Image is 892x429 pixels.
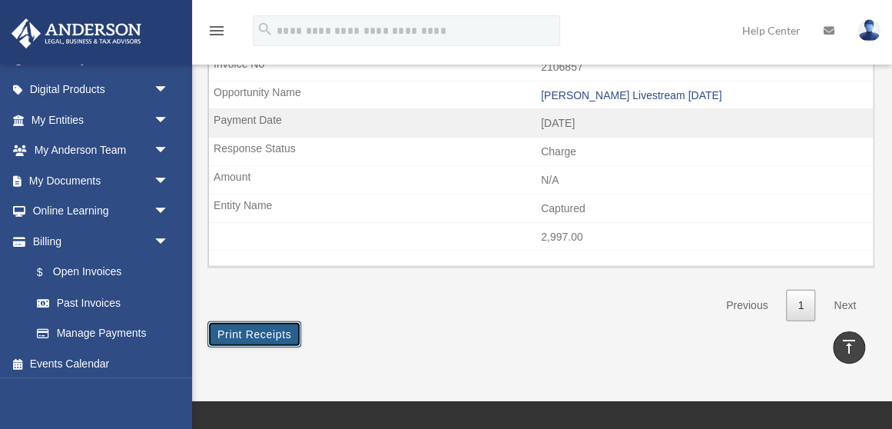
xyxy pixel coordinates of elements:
[209,223,873,252] td: 2,997.00
[154,165,184,197] span: arrow_drop_down
[11,105,192,135] a: My Entitiesarrow_drop_down
[209,138,873,167] td: Charge
[786,290,815,321] a: 1
[715,290,779,321] a: Previous
[22,318,192,349] a: Manage Payments
[207,321,301,348] button: Print Receipts
[11,75,192,105] a: Digital Productsarrow_drop_down
[154,226,184,258] span: arrow_drop_down
[11,196,192,227] a: Online Learningarrow_drop_down
[45,263,53,282] span: $
[11,348,192,379] a: Events Calendar
[209,195,873,224] td: Captured
[833,331,865,364] a: vertical_align_top
[541,89,865,102] div: [PERSON_NAME] Livestream [DATE]
[22,288,184,318] a: Past Invoices
[857,19,880,42] img: User Pic
[840,338,858,356] i: vertical_align_top
[822,290,867,321] a: Next
[11,135,192,166] a: My Anderson Teamarrow_drop_down
[209,166,873,195] td: N/A
[22,257,192,288] a: $Open Invoices
[11,226,192,257] a: Billingarrow_drop_down
[154,105,184,136] span: arrow_drop_down
[7,18,146,48] img: Anderson Advisors Platinum Portal
[207,27,226,40] a: menu
[209,53,873,82] td: 2106857
[209,109,873,138] td: [DATE]
[154,196,184,228] span: arrow_drop_down
[11,165,192,196] a: My Documentsarrow_drop_down
[257,21,274,38] i: search
[154,75,184,106] span: arrow_drop_down
[154,135,184,167] span: arrow_drop_down
[207,22,226,40] i: menu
